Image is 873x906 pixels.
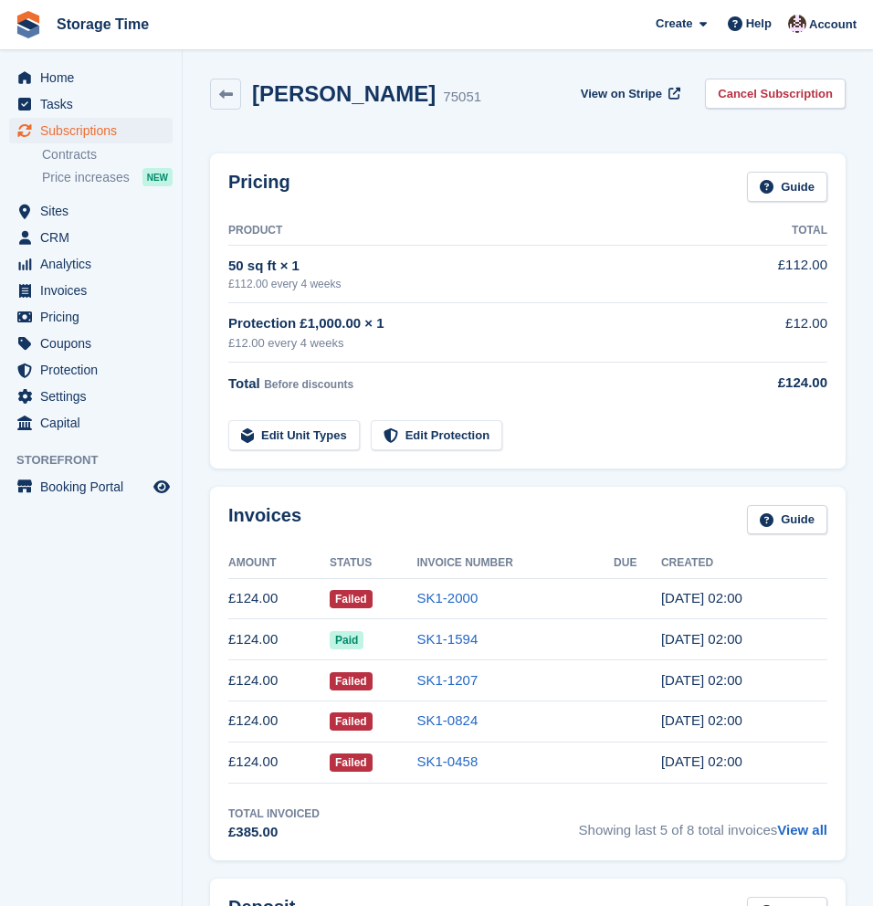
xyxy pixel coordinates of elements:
span: Storefront [16,451,182,469]
th: Due [614,549,661,578]
span: Capital [40,410,150,436]
a: View on Stripe [573,79,684,109]
a: menu [9,410,173,436]
div: £12.00 every 4 weeks [228,334,736,353]
div: Protection £1,000.00 × 1 [228,313,736,334]
h2: Pricing [228,172,290,202]
a: menu [9,384,173,409]
img: stora-icon-8386f47178a22dfd0bd8f6a31ec36ba5ce8667c1dd55bd0f319d3a0aa187defe.svg [15,11,42,38]
a: Edit Unit Types [228,420,360,450]
a: Guide [747,505,827,535]
span: Failed [330,672,373,690]
span: Settings [40,384,150,409]
span: Total [228,375,260,391]
span: Account [809,16,857,34]
span: Analytics [40,251,150,277]
a: Guide [747,172,827,202]
a: SK1-1207 [417,672,479,688]
div: Total Invoiced [228,806,320,822]
span: CRM [40,225,150,250]
time: 2025-06-24 01:00:57 UTC [661,712,742,728]
td: £124.00 [228,578,330,619]
span: Failed [330,753,373,772]
div: NEW [142,168,173,186]
a: menu [9,331,173,356]
span: Pricing [40,304,150,330]
a: menu [9,91,173,117]
td: £112.00 [736,245,827,302]
time: 2025-09-16 01:00:07 UTC [661,590,742,606]
th: Product [228,216,736,246]
span: Home [40,65,150,90]
th: Amount [228,549,330,578]
a: menu [9,198,173,224]
span: Failed [330,712,373,731]
div: £385.00 [228,822,320,843]
td: £124.00 [228,619,330,660]
img: Saeed [788,15,806,33]
h2: Invoices [228,505,301,535]
span: Sites [40,198,150,224]
th: Invoice Number [417,549,615,578]
div: 75051 [443,87,481,108]
a: menu [9,357,173,383]
a: menu [9,65,173,90]
td: £124.00 [228,701,330,742]
td: £124.00 [228,742,330,783]
time: 2025-08-19 01:00:11 UTC [661,631,742,647]
td: £12.00 [736,303,827,363]
a: Storage Time [49,9,156,39]
th: Created [661,549,827,578]
a: menu [9,251,173,277]
a: Edit Protection [371,420,502,450]
a: SK1-1594 [417,631,479,647]
span: Showing last 5 of 8 total invoices [579,806,827,843]
a: Price increases NEW [42,167,173,187]
span: Before discounts [264,378,353,391]
a: SK1-0458 [417,753,479,769]
span: Price increases [42,169,130,186]
span: View on Stripe [581,85,662,103]
th: Total [736,216,827,246]
td: £124.00 [228,660,330,701]
time: 2025-07-22 01:00:43 UTC [661,672,742,688]
a: Cancel Subscription [705,79,846,109]
a: menu [9,304,173,330]
a: SK1-0824 [417,712,479,728]
a: Preview store [151,476,173,498]
span: Invoices [40,278,150,303]
div: £124.00 [736,373,827,394]
a: SK1-2000 [417,590,479,606]
span: Failed [330,590,373,608]
th: Status [330,549,417,578]
span: Paid [330,631,363,649]
h2: [PERSON_NAME] [252,81,436,106]
span: Tasks [40,91,150,117]
a: menu [9,118,173,143]
a: menu [9,474,173,500]
span: Coupons [40,331,150,356]
span: Protection [40,357,150,383]
span: Booking Portal [40,474,150,500]
span: Help [746,15,772,33]
a: Contracts [42,146,173,163]
time: 2025-05-27 01:00:07 UTC [661,753,742,769]
a: View all [777,822,827,838]
div: £112.00 every 4 weeks [228,276,736,292]
div: 50 sq ft × 1 [228,256,736,277]
a: menu [9,278,173,303]
span: Create [656,15,692,33]
a: menu [9,225,173,250]
span: Subscriptions [40,118,150,143]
